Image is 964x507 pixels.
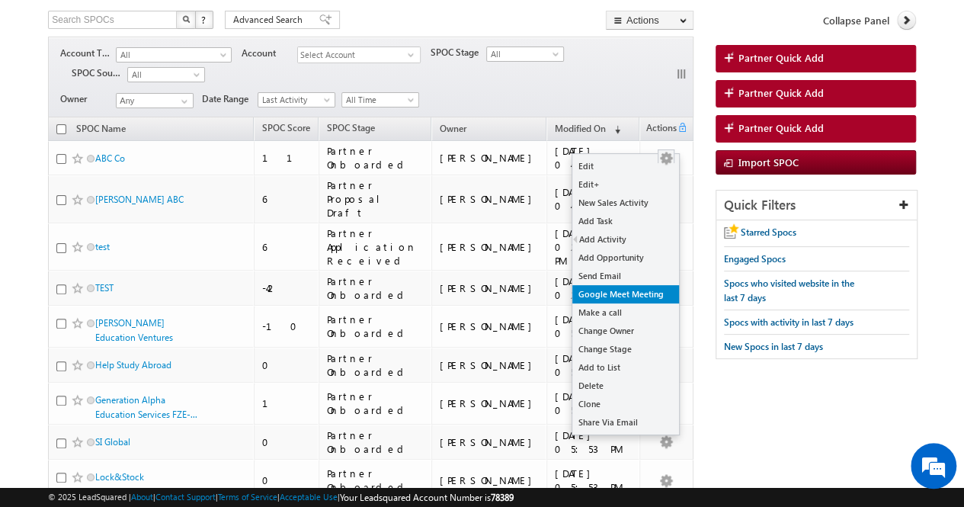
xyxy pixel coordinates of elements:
div: 0 [262,358,312,372]
a: Change Owner [572,322,679,340]
a: SPOC Stage [319,120,383,140]
a: All [486,47,564,62]
span: Partner Quick Add [738,121,824,135]
div: [PERSON_NAME] [440,240,540,254]
div: Partner Onboarded [327,428,424,456]
span: Owner [440,123,466,134]
div: [DATE] 04:59 PM [555,144,633,172]
span: Owner [60,92,116,106]
input: Check all records [56,124,66,134]
img: d_60004797649_company_0_60004797649 [26,80,64,100]
span: Modified On [555,123,606,134]
span: Collapse Panel [823,14,889,27]
span: Spocs with activity in last 7 days [724,316,854,328]
a: TEST [95,282,114,294]
span: SPOC Stage [327,122,375,133]
a: [PERSON_NAME] Education Ventures [95,317,173,343]
a: Delete [572,377,679,395]
a: Change Stage [572,340,679,358]
div: 6 [262,240,312,254]
a: Help Study Abroad [95,359,171,371]
span: Date Range [202,92,258,106]
span: All Time [342,93,415,107]
span: Your Leadsquared Account Number is [340,492,514,503]
div: Partner Onboarded [327,313,424,340]
span: Select Account [298,47,408,63]
button: ? [195,11,213,29]
div: Partner Onboarded [327,351,424,379]
a: Edit+ [572,175,679,194]
a: Partner Quick Add [716,45,916,72]
a: Add to List [572,358,679,377]
span: select [408,51,420,58]
span: Spocs who visited website in the last 7 days [724,278,854,303]
span: All [117,48,222,62]
span: 78389 [491,492,514,503]
a: SI Global [95,436,130,448]
a: Google Meet Meeting [572,285,679,303]
a: All [127,67,205,82]
em: Start Chat [207,395,277,416]
span: Partner Quick Add [738,51,824,65]
a: SPOC Score [255,120,318,140]
a: Send Email [572,267,679,285]
a: [PERSON_NAME] ABC [95,194,184,205]
span: All [128,68,200,82]
a: Add Opportunity [572,249,679,267]
a: test [95,241,110,252]
div: [DATE] 05:53 PM [555,390,633,417]
div: 0 [262,473,312,487]
div: [PERSON_NAME] [440,192,540,206]
div: [PERSON_NAME] [440,435,540,449]
div: Partner Onboarded [327,390,424,417]
a: ABC Co [95,152,125,164]
a: Show All Items [173,94,192,109]
div: [PERSON_NAME] [440,319,540,333]
span: Starred Spocs [741,226,796,238]
div: 1 [262,396,312,410]
div: [DATE] 02:19 PM [555,226,633,268]
span: Partner Quick Add [738,86,824,100]
span: Advanced Search [233,13,307,27]
div: Minimize live chat window [250,8,287,44]
a: Acceptable Use [280,492,338,502]
div: -42 [262,281,312,295]
span: New Spocs in last 7 days [724,341,823,352]
a: Contact Support [155,492,216,502]
div: Chat with us now [79,80,256,100]
textarea: Type your message and hit 'Enter' [20,141,278,383]
span: SPOC Stage [431,46,486,59]
div: [PERSON_NAME] [440,473,540,487]
span: Last Activity [258,93,331,107]
a: Generation Alpha Education Services FZE-... [95,394,197,420]
span: All [487,47,559,61]
div: Partner Onboarded [327,144,424,172]
div: [DATE] 05:53 PM [555,428,633,456]
span: SPOC Score [262,122,310,133]
a: Lock&Stock [PERSON_NAME] [95,471,165,497]
img: Search [182,15,190,23]
div: [DATE] 04:04 PM [555,185,633,213]
a: All Time [341,92,419,107]
div: Quick Filters [716,191,917,220]
div: Select Account [297,47,421,63]
div: [PERSON_NAME] [440,151,540,165]
a: Add Activity [572,230,679,249]
span: SPOC Source [72,66,127,80]
div: Partner Onboarded [327,467,424,494]
span: Actions [640,120,677,140]
div: [DATE] 05:53 PM [555,351,633,379]
a: New Sales Activity [572,194,679,212]
input: Type to Search [116,93,194,108]
a: Make a call [572,303,679,322]
div: 0 [262,435,312,449]
div: Partner Onboarded [327,274,424,302]
a: Partner Quick Add [716,115,916,143]
button: Actions [606,11,693,30]
div: 6 [262,192,312,206]
a: Share Via Email [572,413,679,432]
span: Engaged Spocs [724,253,786,265]
div: [PERSON_NAME] [440,396,540,410]
span: © 2025 LeadSquared | | | | | [48,490,514,505]
div: Partner Application Received [327,226,424,268]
